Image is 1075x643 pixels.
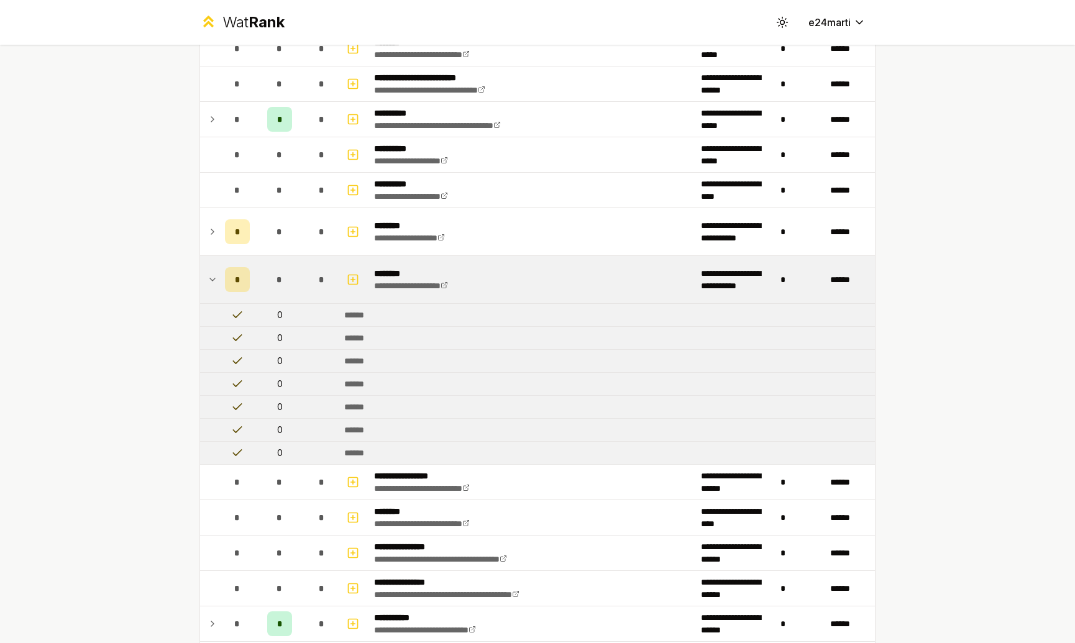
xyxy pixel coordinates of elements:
[255,304,304,326] td: 0
[249,13,285,31] span: Rank
[199,12,285,32] a: WatRank
[255,350,304,372] td: 0
[808,15,851,30] span: e24marti
[222,12,285,32] div: Wat
[255,327,304,349] td: 0
[798,11,876,34] button: e24marti
[255,373,304,395] td: 0
[255,396,304,418] td: 0
[255,419,304,441] td: 0
[255,442,304,464] td: 0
